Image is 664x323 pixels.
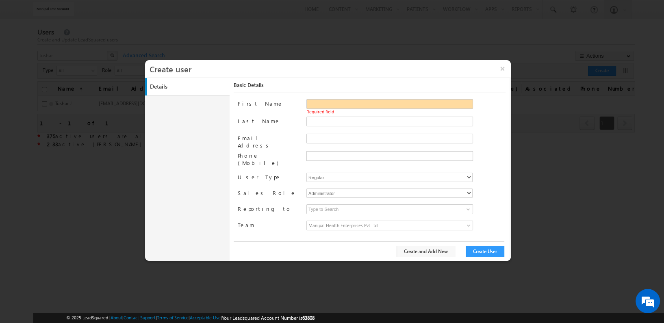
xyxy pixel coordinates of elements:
div: Basic Details [234,81,506,93]
input: Type to Search [306,204,473,214]
label: Phone (Mobile) [238,151,299,167]
a: About [111,315,122,320]
span: Required field [306,109,334,114]
label: Email Address [238,134,299,149]
a: Terms of Service [157,315,189,320]
span: Manipal Health Enterprises Pvt Ltd [307,221,431,230]
span: 63808 [302,315,315,321]
a: Show All Items [462,205,472,213]
h3: Create user [150,60,511,77]
button: Create User [466,246,504,257]
a: Details [147,78,231,95]
label: Team [238,221,299,229]
em: Start Chat [111,250,148,261]
label: Last Name [238,117,299,125]
a: Acceptable Use [190,315,221,320]
label: First Name [238,99,299,107]
a: Contact Support [124,315,156,320]
textarea: Type your message and hit 'Enter' [11,75,148,243]
img: d_60004797649_company_0_60004797649 [14,43,34,53]
button: × [494,60,511,77]
button: Create and Add New [397,246,455,257]
label: User Type [238,173,299,181]
span: © 2025 LeadSquared | | | | | [66,314,315,322]
label: Sales Role [238,189,299,197]
label: Reporting to [238,204,299,212]
span: Your Leadsquared Account Number is [222,315,315,321]
div: Chat with us now [42,43,137,53]
div: Minimize live chat window [133,4,153,24]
